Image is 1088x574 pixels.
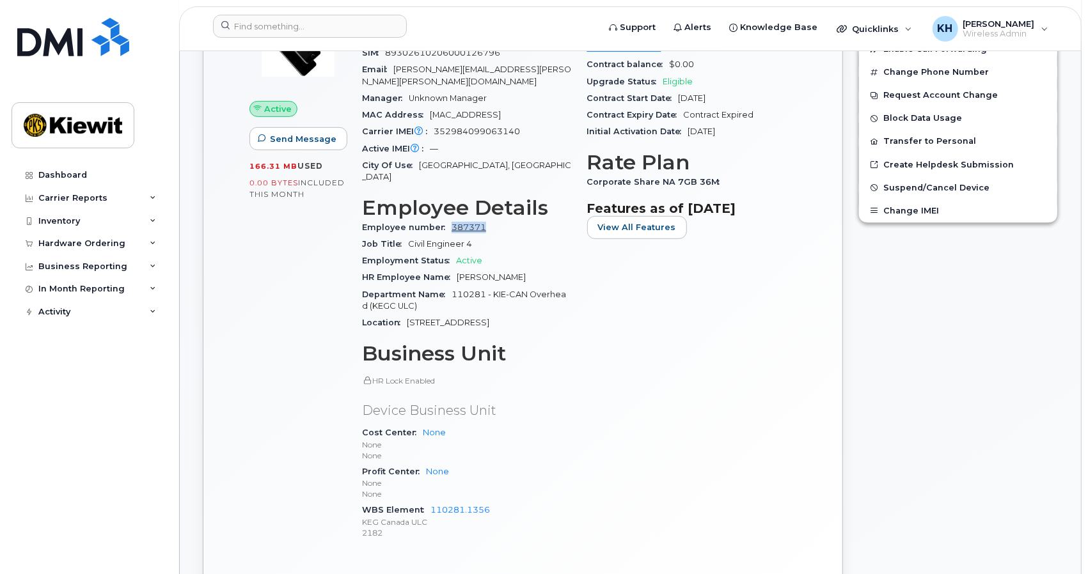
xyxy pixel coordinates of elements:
[362,516,572,527] p: KEG Canada ULC
[859,153,1057,176] a: Create Helpdesk Submission
[264,103,292,115] span: Active
[859,199,1057,222] button: Change IMEI
[457,272,526,282] span: [PERSON_NAME]
[430,144,438,153] span: —
[362,93,409,103] span: Manager
[587,201,797,216] h3: Features as of [DATE]
[362,505,430,515] span: WBS Element
[620,21,656,34] span: Support
[828,16,921,42] div: Quicklinks
[679,93,706,103] span: [DATE]
[362,527,572,538] p: 2182
[688,127,716,136] span: [DATE]
[249,178,345,199] span: included this month
[249,162,297,171] span: 166.31 MB
[362,477,572,488] p: None
[249,127,347,150] button: Send Message
[587,151,797,174] h3: Rate Plan
[430,505,490,515] a: 110281.1356
[385,48,500,58] span: 89302610206000126796
[963,19,1035,29] span: [PERSON_NAME]
[362,318,407,327] span: Location
[362,239,408,249] span: Job Title
[430,110,501,120] span: [MAC_ADDRESS]
[362,222,452,232] span: Employee number
[456,256,482,265] span: Active
[859,176,1057,199] button: Suspend/Cancel Device
[362,160,419,170] span: City Of Use
[600,15,665,40] a: Support
[362,256,456,265] span: Employment Status
[213,15,407,38] input: Find something...
[362,488,572,499] p: None
[362,290,452,299] span: Department Name
[409,93,487,103] span: Unknown Manager
[362,110,430,120] span: MAC Address
[434,127,520,136] span: 352984099063140
[362,272,457,282] span: HR Employee Name
[362,428,423,437] span: Cost Center
[859,84,1057,107] button: Request Account Change
[452,222,486,232] a: 387371
[587,110,684,120] span: Contract Expiry Date
[924,16,1057,42] div: Kyla Habberfield
[740,21,817,34] span: Knowledge Base
[938,21,953,36] span: KH
[426,467,449,476] a: None
[883,45,987,54] span: Enable Call Forwarding
[859,107,1057,130] button: Block Data Usage
[362,375,572,386] p: HR Lock Enabled
[587,59,670,69] span: Contract balance
[362,342,572,365] h3: Business Unit
[852,24,899,34] span: Quicklinks
[249,178,298,187] span: 0.00 Bytes
[362,160,571,182] span: [GEOGRAPHIC_DATA], [GEOGRAPHIC_DATA]
[362,48,385,58] span: SIM
[1032,518,1078,564] iframe: Messenger Launcher
[598,221,676,233] span: View All Features
[587,177,727,187] span: Corporate Share NA 7GB 36M
[663,77,693,86] span: Eligible
[297,161,323,171] span: used
[883,183,989,192] span: Suspend/Cancel Device
[362,65,393,74] span: Email
[362,439,572,450] p: None
[270,133,336,145] span: Send Message
[859,61,1057,84] button: Change Phone Number
[408,239,472,249] span: Civil Engineer 4
[587,127,688,136] span: Initial Activation Date
[587,216,687,239] button: View All Features
[362,144,430,153] span: Active IMEI
[423,428,446,437] a: None
[684,110,754,120] span: Contract Expired
[362,290,566,311] span: 110281 - KIE-CAN Overhead (KEGC ULC)
[720,15,826,40] a: Knowledge Base
[963,29,1035,39] span: Wireless Admin
[587,93,679,103] span: Contract Start Date
[362,127,434,136] span: Carrier IMEI
[407,318,489,327] span: [STREET_ADDRESS]
[665,15,720,40] a: Alerts
[362,401,572,420] p: Device Business Unit
[670,59,695,69] span: $0.00
[587,77,663,86] span: Upgrade Status
[362,450,572,461] p: None
[362,196,572,219] h3: Employee Details
[362,467,426,476] span: Profit Center
[362,65,571,86] span: [PERSON_NAME][EMAIL_ADDRESS][PERSON_NAME][PERSON_NAME][DOMAIN_NAME]
[859,130,1057,153] button: Transfer to Personal
[684,21,711,34] span: Alerts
